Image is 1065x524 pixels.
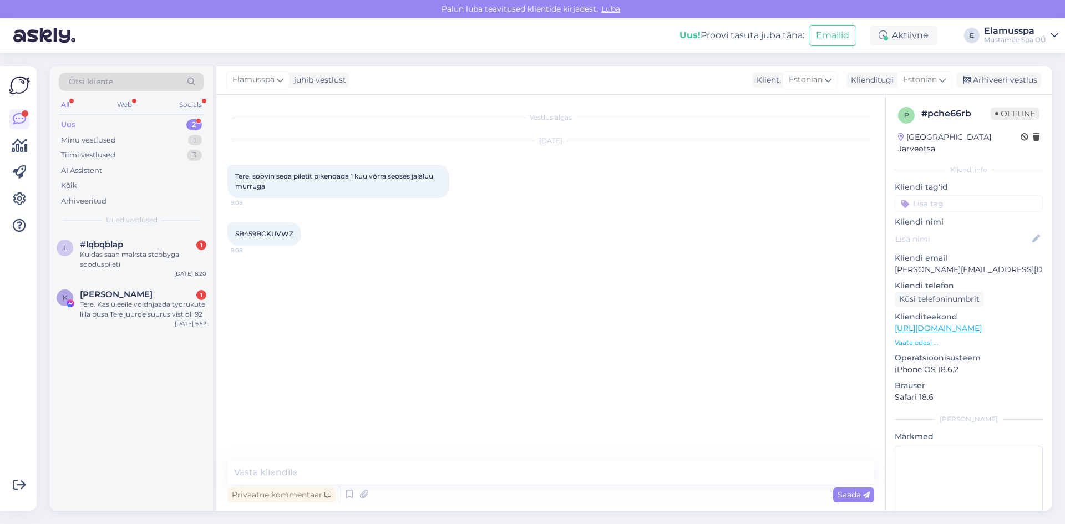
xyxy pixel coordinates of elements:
button: Emailid [809,25,856,46]
div: Proovi tasuta juba täna: [679,29,804,42]
div: Vestlus algas [227,113,874,123]
input: Lisa tag [895,195,1043,212]
div: Tiimi vestlused [61,150,115,161]
div: Tere. Kas üleeile voidnjaada tydrukute lilla pusa Teie juurde suurus vist oli 92 [80,299,206,319]
span: Estonian [789,74,823,86]
span: Uued vestlused [106,215,158,225]
p: Kliendi email [895,252,1043,264]
div: 2 [186,119,202,130]
span: #lqbqblap [80,240,123,250]
span: 9:08 [231,199,272,207]
div: Mustamäe Spa OÜ [984,35,1046,44]
div: Arhiveeritud [61,196,106,207]
div: Arhiveeri vestlus [956,73,1042,88]
div: 1 [188,135,202,146]
p: Safari 18.6 [895,391,1043,403]
div: Kliendi info [895,165,1043,175]
div: 1 [196,240,206,250]
div: AI Assistent [61,165,102,176]
span: p [904,111,909,119]
div: All [59,98,72,112]
div: Kõik [61,180,77,191]
div: [GEOGRAPHIC_DATA], Järveotsa [898,131,1021,155]
div: Aktiivne [870,26,937,45]
input: Lisa nimi [895,233,1030,245]
span: Offline [991,108,1039,120]
img: Askly Logo [9,75,30,96]
div: # pche66rb [921,107,991,120]
div: Web [115,98,134,112]
div: juhib vestlust [290,74,346,86]
div: E [964,28,980,43]
span: Otsi kliente [69,76,113,88]
span: l [63,243,67,252]
span: Elamusspa [232,74,275,86]
div: 3 [187,150,202,161]
b: Uus! [679,30,701,40]
span: Kristina Tšebõkina [80,289,153,299]
div: 1 [196,290,206,300]
div: Minu vestlused [61,135,116,146]
p: Operatsioonisüsteem [895,352,1043,364]
div: [PERSON_NAME] [895,414,1043,424]
div: [DATE] 6:52 [175,319,206,328]
div: Socials [177,98,204,112]
p: Vaata edasi ... [895,338,1043,348]
div: Klient [752,74,779,86]
p: Kliendi telefon [895,280,1043,292]
span: Saada [838,490,870,500]
span: K [63,293,68,302]
span: Estonian [903,74,937,86]
span: Luba [598,4,623,14]
p: iPhone OS 18.6.2 [895,364,1043,375]
div: [DATE] [227,136,874,146]
div: [DATE] 8:20 [174,269,206,278]
p: Märkmed [895,431,1043,442]
span: Tere, soovin seda piletit pikendada 1 kuu võrra seoses jalaluu murruga [235,172,435,190]
p: [PERSON_NAME][EMAIL_ADDRESS][DOMAIN_NAME] [895,264,1043,276]
div: Klienditugi [846,74,894,86]
div: Privaatne kommentaar [227,487,336,502]
p: Kliendi tag'id [895,181,1043,193]
p: Kliendi nimi [895,216,1043,228]
span: 9:08 [231,246,272,255]
span: SB459BCKUVWZ [235,230,293,238]
p: Klienditeekond [895,311,1043,323]
div: Küsi telefoninumbrit [895,292,984,307]
p: Brauser [895,380,1043,391]
a: ElamusspaMustamäe Spa OÜ [984,27,1058,44]
div: Elamusspa [984,27,1046,35]
div: Kuidas saan maksta stebbyga sooduspileti [80,250,206,269]
div: Uus [61,119,75,130]
a: [URL][DOMAIN_NAME] [895,323,982,333]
